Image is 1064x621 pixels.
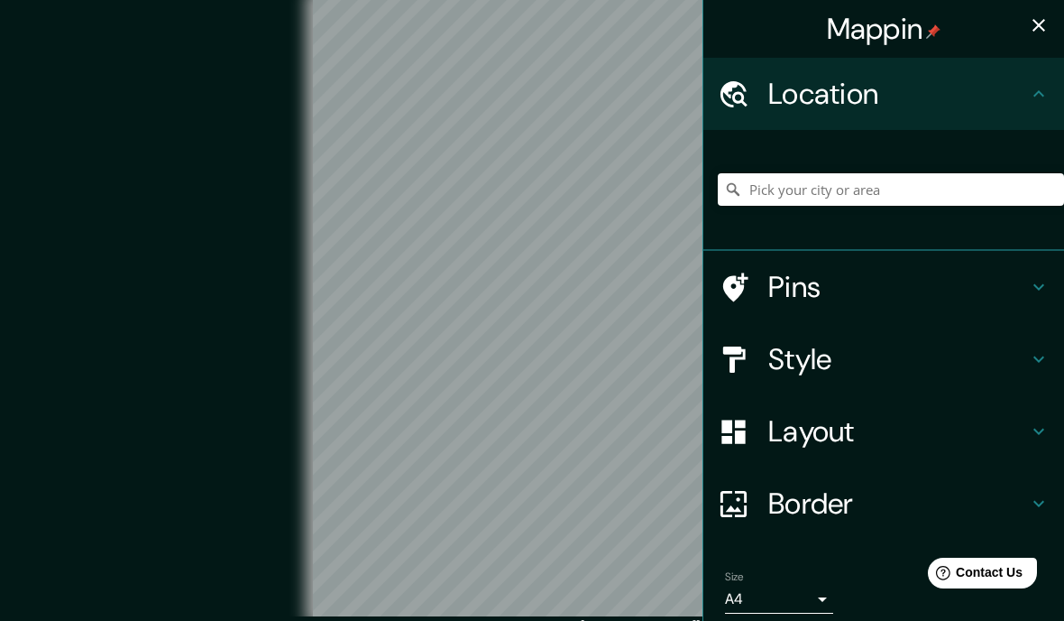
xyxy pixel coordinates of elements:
label: Size [725,570,744,585]
h4: Mappin [827,11,941,47]
div: A4 [725,585,833,614]
h4: Layout [768,413,1028,450]
h4: Pins [768,269,1028,305]
div: Border [703,468,1064,540]
iframe: Help widget launcher [903,551,1044,601]
input: Pick your city or area [718,173,1064,206]
h4: Border [768,486,1028,522]
div: Style [703,323,1064,395]
img: pin-icon.png [926,24,940,39]
div: Location [703,58,1064,130]
div: Layout [703,395,1064,468]
h4: Style [768,341,1028,377]
div: Pins [703,251,1064,323]
h4: Location [768,76,1028,112]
